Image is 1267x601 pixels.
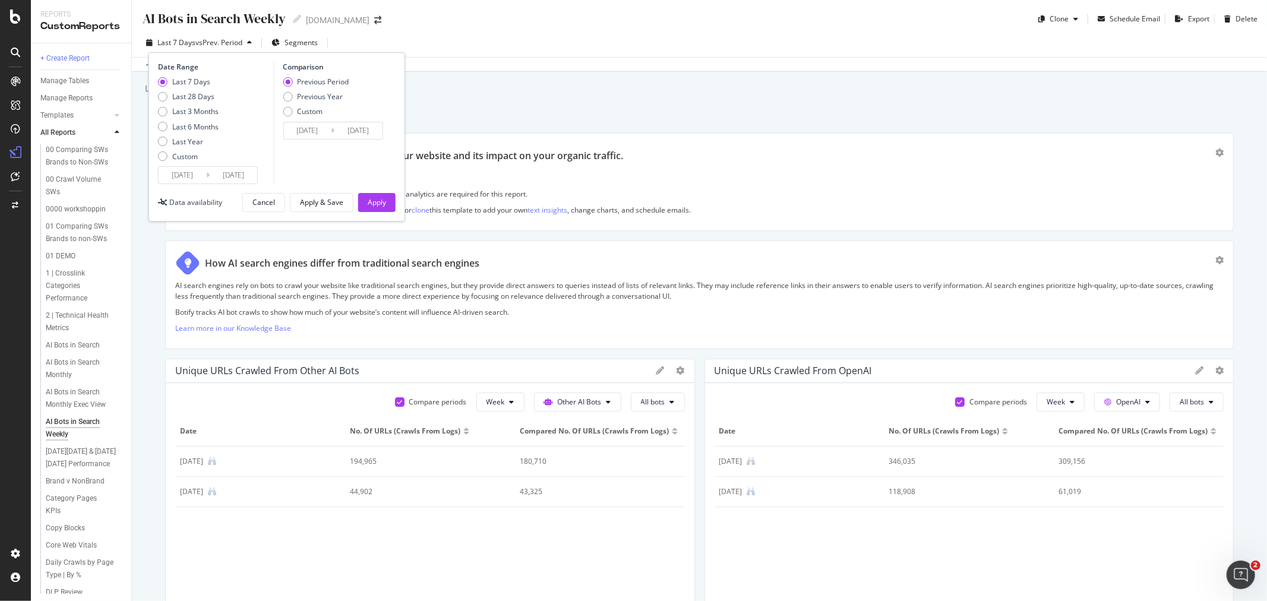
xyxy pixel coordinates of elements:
[40,10,122,20] div: Reports
[46,309,123,334] a: 2 | Technical Health Metrics
[297,91,343,102] div: Previous Year
[205,149,623,163] div: This report shows AI bot interaction with your website and its impact on your organic traffic.
[46,475,105,488] div: Brand v NonBrand
[719,456,742,467] div: 6 Oct. 2025
[558,397,602,407] span: Other AI Bots
[534,393,621,412] button: Other AI Bots
[157,37,195,48] span: Last 7 Days
[175,365,359,377] div: Unique URLs Crawled from Other AI Bots
[641,397,665,407] span: All bots
[267,33,323,52] button: Segments
[46,339,100,352] div: AI Bots in Search
[409,397,467,407] div: Compare periods
[169,197,222,207] div: Data availability
[631,393,685,412] button: All bots
[46,416,113,441] div: AI Bots in Search Weekly
[520,456,664,467] div: 180,710
[158,91,219,102] div: Last 28 Days
[283,91,349,102] div: Previous Year
[180,486,203,497] div: 13 Oct. 2025
[1188,14,1209,24] div: Export
[283,62,386,72] div: Comparison
[46,475,123,488] a: Brand v NonBrand
[46,144,123,169] a: 00 Comparing SWs Brands to Non-SWs
[180,426,337,436] span: Date
[1059,456,1203,467] div: 309,156
[283,77,349,87] div: Previous Period
[889,486,1033,497] div: 118,908
[46,267,123,305] a: 1 | Crosslink Categories Performance
[46,203,123,216] a: 0000 workshoppin
[300,197,343,207] div: Apply & Save
[158,151,219,162] div: Custom
[46,309,114,334] div: 2 | Technical Health Metrics
[40,109,74,122] div: Templates
[46,492,123,517] a: Category Pages KPIs
[350,486,494,497] div: 44,902
[172,77,210,87] div: Last 7 Days
[46,539,123,552] a: Core Web Vitals
[46,173,123,198] a: 00 Crawl Volume SWs
[46,220,123,245] a: 01 Comparing SWs Brands to non-SWs
[969,397,1027,407] div: Compare periods
[40,92,123,105] a: Manage Reports
[40,20,122,33] div: CustomReports
[175,280,1224,300] p: AI search engines rely on bots to crawl your website like traditional search engines, but they pr...
[46,445,123,470] a: [DATE][DATE] & [DATE][DATE] Performance
[175,323,291,333] a: Learn more in our Knowledge Base
[290,193,353,212] button: Apply & Save
[46,386,123,411] a: AI Bots in Search Monthly Exec View
[46,522,85,534] div: Copy Blocks
[158,122,219,132] div: Last 6 Months
[358,193,396,212] button: Apply
[46,220,116,245] div: 01 Comparing SWs Brands to non-SWs
[719,486,742,497] div: 13 Oct. 2025
[40,52,90,65] div: + Create Report
[40,126,111,139] a: All Reports
[46,144,116,169] div: 00 Comparing SWs Brands to Non-SWs
[158,77,219,87] div: Last 7 Days
[141,10,286,28] div: AI Bots in Search Weekly
[1219,10,1257,29] button: Delete
[46,386,116,411] div: AI Bots in Search Monthly Exec View
[46,203,106,216] div: 0000 workshoppin
[283,106,349,116] div: Custom
[374,16,381,24] div: arrow-right-arrow-left
[1047,397,1065,407] span: Week
[293,15,301,23] i: Edit report name
[46,539,97,552] div: Core Web Vitals
[46,522,123,534] a: Copy Blocks
[1215,256,1224,264] div: gear
[205,257,479,270] div: How AI search engines differ from traditional search engines
[242,193,285,212] button: Cancel
[520,486,664,497] div: 43,325
[172,106,219,116] div: Last 3 Months
[158,62,271,72] div: Date Range
[306,14,369,26] div: [DOMAIN_NAME]
[1059,486,1203,497] div: 61,019
[252,197,275,207] div: Cancel
[486,397,505,407] span: Week
[175,307,1224,317] p: Botify tracks AI bot crawls to show how much of your website’s content will influence AI-driven s...
[889,456,1033,467] div: 346,035
[46,250,75,262] div: 01 DEMO
[297,77,349,87] div: Previous Period
[180,456,203,467] div: 6 Oct. 2025
[412,205,429,215] a: clone
[141,33,257,52] button: Last 7 DaysvsPrev. Period
[1180,397,1204,407] span: All bots
[46,556,115,581] div: Daily Crawls by Page Type | By %
[40,75,89,87] div: Manage Tables
[46,173,112,198] div: 00 Crawl Volume SWs
[46,586,123,599] a: DLP Review
[46,445,116,470] div: Black Friday & Cyber Monday Performance
[46,356,123,381] a: AI Bots in Search Monthly
[1059,426,1208,436] span: Compared No. of URLs (Crawls from Logs)
[46,250,123,262] a: 01 DEMO
[889,426,999,436] span: No. of URLs (Crawls from Logs)
[1170,393,1224,412] button: All bots
[199,189,1224,199] p: 🗂️ Your log data, , and third-party analytics are required for this report.
[285,37,318,48] span: Segments
[46,339,123,352] a: AI Bots in Search
[1227,561,1255,589] iframe: Intercom live chat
